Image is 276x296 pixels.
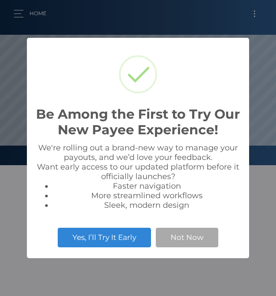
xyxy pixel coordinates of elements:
[36,106,240,138] h2: Be Among the First to Try Our New Payee Experience!
[53,181,240,191] li: Faster navigation
[53,191,240,200] li: More streamlined workflows
[36,143,240,210] div: We're rolling out a brand-new way to manage your payouts, and we’d love your feedback. Want early...
[156,228,218,247] button: Not Now
[53,200,240,210] li: Sleek, modern design
[58,228,151,247] button: Yes, I’ll Try It Early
